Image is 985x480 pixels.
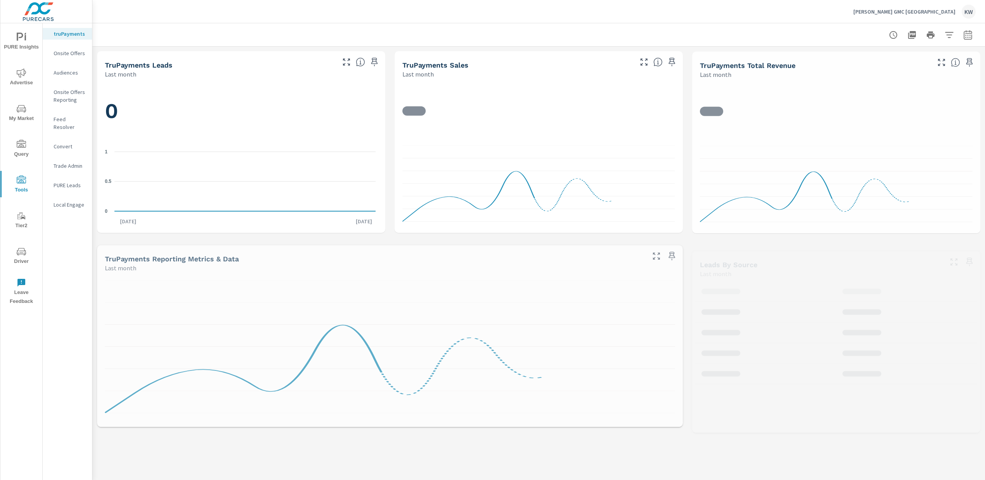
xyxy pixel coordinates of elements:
p: Feed Resolver [54,115,86,131]
p: Last month [105,70,136,79]
p: Onsite Offers [54,49,86,57]
div: Feed Resolver [43,113,92,133]
div: Onsite Offers [43,47,92,59]
span: Query [3,140,40,159]
button: "Export Report to PDF" [904,27,920,43]
span: Save this to your personalized report [963,56,976,69]
span: Leave Feedback [3,278,40,306]
h5: truPayments Leads [105,61,172,69]
div: truPayments [43,28,92,40]
div: Trade Admin [43,160,92,172]
span: Save this to your personalized report [666,250,678,262]
span: The number of truPayments leads. [356,57,365,67]
span: Total revenue from sales matched to a truPayments lead. [Source: This data is sourced from the de... [951,58,960,67]
span: Save this to your personalized report [963,256,976,268]
button: Make Fullscreen [948,256,960,268]
h5: truPayments Sales [402,61,468,69]
button: Make Fullscreen [340,56,353,68]
span: Tier2 [3,211,40,230]
button: Make Fullscreen [650,250,663,262]
p: [PERSON_NAME] GMC [GEOGRAPHIC_DATA] [853,8,955,15]
text: 0 [105,208,108,214]
p: Last month [402,70,434,79]
h5: Leads By Source [700,261,757,269]
p: Last month [700,70,731,79]
div: KW [962,5,976,19]
p: [DATE] [350,217,378,225]
text: 0.5 [105,179,111,184]
span: Tools [3,176,40,195]
h1: 0 [105,98,378,124]
span: Driver [3,247,40,266]
div: Onsite Offers Reporting [43,86,92,106]
span: Save this to your personalized report [666,56,678,68]
div: Convert [43,141,92,152]
span: Number of sales matched to a truPayments lead. [Source: This data is sourced from the dealer's DM... [653,57,663,67]
h5: truPayments Reporting Metrics & Data [105,255,239,263]
button: Print Report [923,27,938,43]
p: Last month [105,263,136,273]
p: [DATE] [115,217,142,225]
p: Onsite Offers Reporting [54,88,86,104]
div: Local Engage [43,199,92,210]
button: Apply Filters [941,27,957,43]
h5: truPayments Total Revenue [700,61,795,70]
span: My Market [3,104,40,123]
p: Convert [54,143,86,150]
text: 1 [105,149,108,154]
div: PURE Leads [43,179,92,191]
span: PURE Insights [3,33,40,52]
button: Make Fullscreen [638,56,650,68]
p: PURE Leads [54,181,86,189]
p: truPayments [54,30,86,38]
p: Last month [700,269,731,278]
div: Audiences [43,67,92,78]
div: nav menu [0,23,42,309]
p: Audiences [54,69,86,77]
p: Local Engage [54,201,86,209]
span: Save this to your personalized report [368,56,381,68]
p: Trade Admin [54,162,86,170]
button: Make Fullscreen [935,56,948,69]
button: Select Date Range [960,27,976,43]
span: Advertise [3,68,40,87]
